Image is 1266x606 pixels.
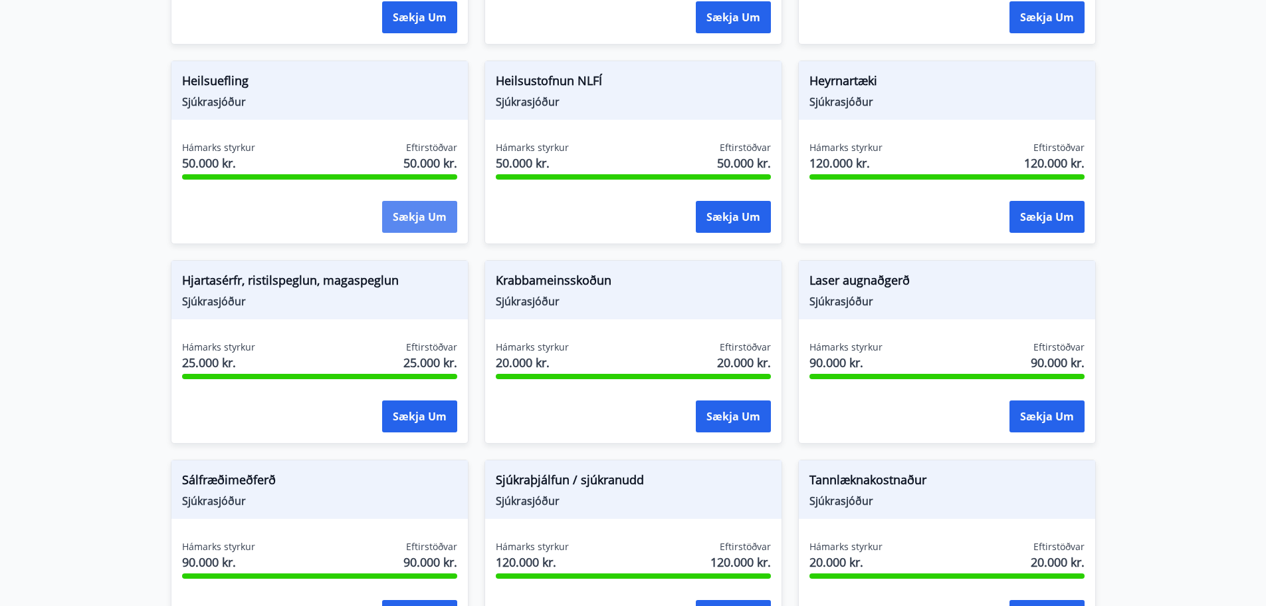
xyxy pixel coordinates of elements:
[182,540,255,553] span: Hámarks styrkur
[1031,553,1085,571] span: 20.000 kr.
[406,141,457,154] span: Eftirstöðvar
[382,400,457,432] button: Sækja um
[382,201,457,233] button: Sækja um
[1033,540,1085,553] span: Eftirstöðvar
[809,494,1085,508] span: Sjúkrasjóður
[809,154,883,172] span: 120.000 kr.
[717,154,771,172] span: 50.000 kr.
[1009,400,1085,432] button: Sækja um
[809,72,1085,94] span: Heyrnartæki
[809,471,1085,494] span: Tannlæknakostnaður
[182,141,255,154] span: Hámarks styrkur
[496,271,771,294] span: Krabbameinsskoðun
[382,1,457,33] button: Sækja um
[720,341,771,354] span: Eftirstöðvar
[496,154,569,172] span: 50.000 kr.
[696,201,771,233] button: Sækja um
[496,94,771,109] span: Sjúkrasjóður
[496,553,569,571] span: 120.000 kr.
[809,540,883,553] span: Hámarks styrkur
[696,400,771,432] button: Sækja um
[182,271,457,294] span: Hjartasérfr, ristilspeglun, magaspeglun
[809,271,1085,294] span: Laser augnaðgerð
[496,540,569,553] span: Hámarks styrkur
[809,354,883,371] span: 90.000 kr.
[182,341,255,354] span: Hámarks styrkur
[1024,154,1085,172] span: 120.000 kr.
[182,94,457,109] span: Sjúkrasjóður
[720,540,771,553] span: Eftirstöðvar
[496,341,569,354] span: Hámarks styrkur
[720,141,771,154] span: Eftirstöðvar
[182,154,255,172] span: 50.000 kr.
[1033,141,1085,154] span: Eftirstöðvar
[406,540,457,553] span: Eftirstöðvar
[496,294,771,309] span: Sjúkrasjóður
[182,494,457,508] span: Sjúkrasjóður
[1033,341,1085,354] span: Eftirstöðvar
[403,354,457,371] span: 25.000 kr.
[182,553,255,571] span: 90.000 kr.
[496,471,771,494] span: Sjúkraþjálfun / sjúkranudd
[809,341,883,354] span: Hámarks styrkur
[717,354,771,371] span: 20.000 kr.
[496,494,771,508] span: Sjúkrasjóður
[496,354,569,371] span: 20.000 kr.
[1009,201,1085,233] button: Sækja um
[403,154,457,172] span: 50.000 kr.
[809,94,1085,109] span: Sjúkrasjóður
[1031,354,1085,371] span: 90.000 kr.
[182,72,457,94] span: Heilsuefling
[809,141,883,154] span: Hámarks styrkur
[496,72,771,94] span: Heilsustofnun NLFÍ
[182,294,457,309] span: Sjúkrasjóður
[406,341,457,354] span: Eftirstöðvar
[1009,1,1085,33] button: Sækja um
[710,553,771,571] span: 120.000 kr.
[182,354,255,371] span: 25.000 kr.
[809,553,883,571] span: 20.000 kr.
[496,141,569,154] span: Hámarks styrkur
[696,1,771,33] button: Sækja um
[182,471,457,494] span: Sálfræðimeðferð
[809,294,1085,309] span: Sjúkrasjóður
[403,553,457,571] span: 90.000 kr.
